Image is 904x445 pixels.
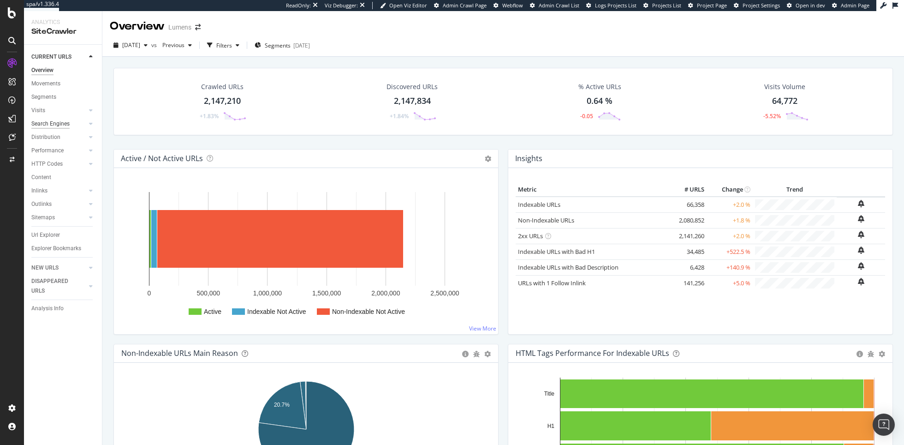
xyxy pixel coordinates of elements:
div: arrow-right-arrow-left [195,24,201,30]
a: HTTP Codes [31,159,86,169]
div: Sitemaps [31,213,55,222]
td: +522.5 % [707,244,753,259]
div: Url Explorer [31,230,60,240]
div: circle-info [856,351,863,357]
span: Project Settings [743,2,780,9]
a: URLs with 1 Follow Inlink [518,279,586,287]
td: 6,428 [670,259,707,275]
button: Filters [203,38,243,53]
div: Overview [110,18,165,34]
div: 2,147,834 [394,95,431,107]
svg: A chart. [121,183,491,327]
div: bell-plus [858,200,864,207]
text: Non-Indexable Not Active [332,308,405,315]
div: Analytics [31,18,95,26]
div: 2,147,210 [204,95,241,107]
a: Content [31,173,95,182]
div: Movements [31,79,60,89]
td: +2.0 % [707,197,753,213]
text: 0 [148,289,151,297]
div: Explorer Bookmarks [31,244,81,253]
div: bug [473,351,480,357]
td: 141,256 [670,275,707,291]
span: Open Viz Editor [389,2,427,9]
span: Admin Crawl Page [443,2,487,9]
a: Admin Crawl List [530,2,579,9]
a: Distribution [31,132,86,142]
a: Visits [31,106,86,115]
span: vs [151,41,159,49]
span: Project Page [697,2,727,9]
a: Sitemaps [31,213,86,222]
div: bell-plus [858,215,864,222]
td: 2,080,852 [670,212,707,228]
a: Admin Page [832,2,869,9]
div: -5.52% [763,112,781,120]
div: bell-plus [858,231,864,238]
a: 2xx URLs [518,232,543,240]
span: Segments [265,42,291,49]
div: DISAPPEARED URLS [31,277,78,296]
div: Distribution [31,132,60,142]
div: HTTP Codes [31,159,63,169]
a: Admin Crawl Page [434,2,487,9]
a: Projects List [643,2,681,9]
a: Project Page [688,2,727,9]
span: Admin Page [841,2,869,9]
span: Open in dev [796,2,825,9]
text: 20.7% [274,402,290,408]
a: Overview [31,66,95,75]
td: +2.0 % [707,228,753,244]
button: Previous [159,38,196,53]
span: Projects List [652,2,681,9]
a: Movements [31,79,95,89]
span: Previous [159,41,184,49]
div: [DATE] [293,42,310,49]
a: DISAPPEARED URLS [31,277,86,296]
a: Outlinks [31,199,86,209]
td: 34,485 [670,244,707,259]
text: 1,000,000 [253,289,282,297]
a: Indexable URLs with Bad Description [518,263,619,271]
div: Inlinks [31,186,48,196]
div: Overview [31,66,54,75]
text: Title [544,391,555,397]
a: Open Viz Editor [380,2,427,9]
a: Segments [31,92,95,102]
div: HTML Tags Performance for Indexable URLs [516,349,669,358]
div: Search Engines [31,119,70,129]
div: Analysis Info [31,304,64,313]
button: [DATE] [110,38,151,53]
a: Open in dev [787,2,825,9]
a: Indexable URLs [518,200,560,209]
div: % Active URLs [578,82,621,91]
div: Lumens [168,23,191,32]
div: Outlinks [31,199,52,209]
div: Viz Debugger: [325,2,358,9]
h4: Insights [515,152,542,165]
span: Logs Projects List [595,2,636,9]
div: Visits [31,106,45,115]
a: CURRENT URLS [31,52,86,62]
td: +140.9 % [707,259,753,275]
div: Open Intercom Messenger [873,414,895,436]
div: bell-plus [858,262,864,270]
div: Performance [31,146,64,156]
a: Logs Projects List [586,2,636,9]
i: Options [485,156,491,162]
text: Active [204,308,221,315]
div: Crawled URLs [201,82,244,91]
text: Indexable Not Active [247,308,306,315]
a: Inlinks [31,186,86,196]
span: Admin Crawl List [539,2,579,9]
div: bell-plus [858,278,864,285]
div: -0.05 [580,112,593,120]
a: Explorer Bookmarks [31,244,95,253]
a: Non-Indexable URLs [518,216,574,224]
th: # URLS [670,183,707,197]
text: 1,500,000 [312,289,341,297]
div: gear [484,351,491,357]
div: 0.64 % [587,95,613,107]
div: gear [879,351,885,357]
